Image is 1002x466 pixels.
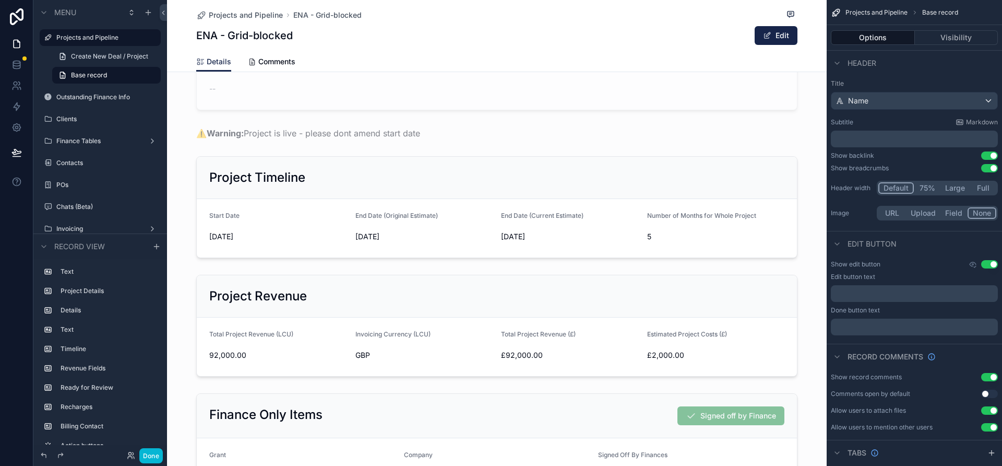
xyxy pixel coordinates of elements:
[831,152,874,160] div: Show backlink
[906,207,940,219] button: Upload
[878,182,914,194] button: Default
[196,28,293,43] h1: ENA - Grid-blocked
[848,239,897,249] span: Edit button
[915,30,998,45] button: Visibility
[970,182,996,194] button: Full
[831,92,998,110] button: Name
[914,182,940,194] button: 75%
[968,207,996,219] button: None
[61,287,157,295] label: Project Details
[831,406,906,415] div: Allow users to attach files
[831,319,998,335] div: scrollable content
[848,58,876,68] span: Header
[61,441,157,450] label: Action buttons
[966,118,998,126] span: Markdown
[71,52,148,61] span: Create New Deal / Project
[831,285,998,302] div: scrollable content
[848,448,866,458] span: Tabs
[56,115,159,123] label: Clients
[207,56,231,67] span: Details
[831,260,880,269] label: Show edit button
[61,345,157,353] label: Timeline
[56,225,144,233] label: Invoicing
[61,306,157,314] label: Details
[831,273,875,281] label: Edit button text
[258,56,295,67] span: Comments
[755,26,797,45] button: Edit
[61,403,157,411] label: Recharges
[831,373,902,381] div: Show record comments
[848,352,923,362] span: Record comments
[61,383,157,392] label: Ready for Review
[831,30,915,45] button: Options
[56,181,159,189] label: POs
[56,203,159,211] label: Chats (Beta)
[52,67,161,84] a: Base record
[831,131,998,147] div: scrollable content
[831,390,910,398] div: Comments open by default
[845,8,908,17] span: Projects and Pipeline
[831,118,853,126] label: Subtitle
[196,10,283,20] a: Projects and Pipeline
[56,159,159,167] label: Contacts
[56,93,159,101] label: Outstanding Finance Info
[956,118,998,126] a: Markdown
[878,207,906,219] button: URL
[848,96,868,106] span: Name
[831,184,873,192] label: Header width
[831,164,889,172] div: Show breadcrumbs
[54,241,105,252] span: Record view
[248,52,295,73] a: Comments
[56,137,144,145] label: Finance Tables
[831,423,933,432] div: Allow users to mention other users
[61,267,157,276] label: Text
[61,364,157,372] label: Revenue Fields
[61,325,157,334] label: Text
[52,48,161,65] a: Create New Deal / Project
[33,259,167,445] div: scrollable content
[940,207,968,219] button: Field
[209,10,283,20] span: Projects and Pipeline
[831,79,998,88] label: Title
[831,209,873,217] label: Image
[293,10,362,20] a: ENA - Grid-blocked
[71,71,107,79] span: Base record
[940,182,970,194] button: Large
[831,306,880,314] label: Done button text
[139,448,163,463] button: Done
[922,8,958,17] span: Base record
[54,7,76,18] span: Menu
[196,52,231,72] a: Details
[61,422,157,430] label: Billing Contact
[56,33,154,42] label: Projects and Pipeline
